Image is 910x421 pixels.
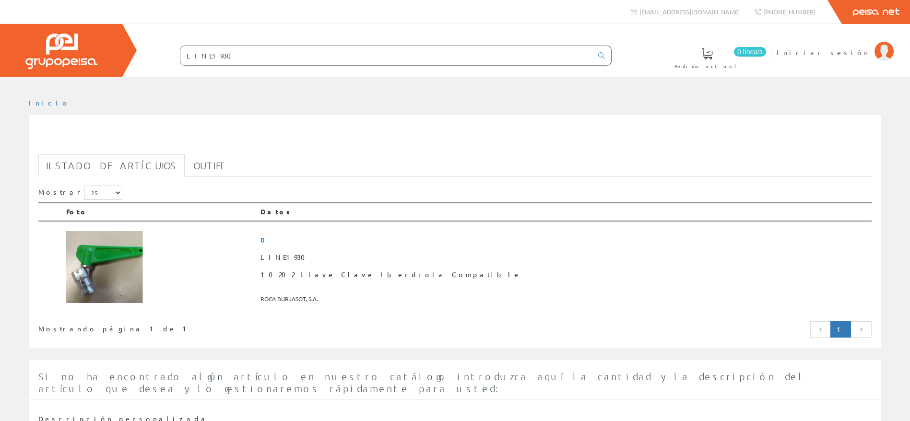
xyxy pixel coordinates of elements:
[260,249,868,266] span: LINE1930
[777,40,894,49] a: Iniciar sesión
[180,46,592,65] input: Buscar ...
[674,61,740,71] span: Pedido actual
[810,321,831,338] a: Página anterior
[66,231,143,303] img: Foto artículo 10202 Llave Clave Iberdrola Compatible (160.40925266904x150)
[38,320,377,334] div: Mostrando página 1 de 1
[777,47,870,57] span: Iniciar sesión
[734,47,766,57] span: 0 línea/s
[25,34,97,69] img: Grupo Peisa
[84,186,122,200] select: Mostrar
[29,98,70,107] a: Inicio
[257,203,872,221] th: Datos
[38,186,122,200] label: Mostrar
[763,8,815,16] span: [PHONE_NUMBER]
[260,291,868,307] span: ROCA BURJASOT, S.A.
[62,203,257,221] th: Foto
[186,154,233,177] a: Outlet
[38,130,872,150] h1: LINE1930
[260,231,868,249] span: 0
[38,371,806,394] span: Si no ha encontrado algún artículo en nuestro catálogo introduzca aquí la cantidad y la descripci...
[260,266,868,283] span: 10202 Llave Clave Iberdrola Compatible
[830,321,851,338] a: Página actual
[639,8,740,16] span: [EMAIL_ADDRESS][DOMAIN_NAME]
[38,154,185,177] a: Listado de artículos
[851,321,872,338] a: Página siguiente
